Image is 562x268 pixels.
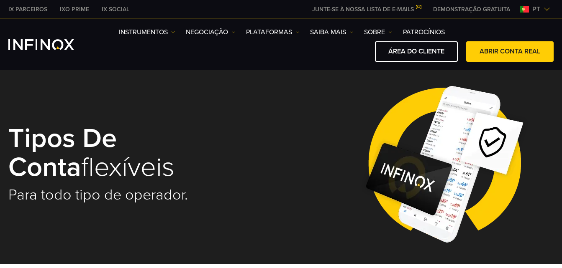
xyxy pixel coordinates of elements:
a: INFINOX Logo [8,39,94,50]
a: INFINOX [2,5,54,14]
a: INFINOX MENU [427,5,516,14]
span: pt [529,4,544,14]
a: INFINOX [95,5,136,14]
a: Patrocínios [403,27,445,37]
a: PLATAFORMAS [246,27,300,37]
a: Saiba mais [310,27,354,37]
a: JUNTE-SE À NOSSA LISTA DE E-MAILS [306,6,427,13]
h1: flexíveis [8,124,270,182]
a: INFINOX [54,5,95,14]
a: ÁREA DO CLIENTE [375,41,458,62]
strong: Tipos de conta [8,122,117,183]
a: ABRIR CONTA REAL [466,41,554,62]
h2: Para todo tipo de operador. [8,186,270,204]
a: Instrumentos [119,27,175,37]
a: NEGOCIAÇÃO [186,27,236,37]
a: SOBRE [364,27,393,37]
